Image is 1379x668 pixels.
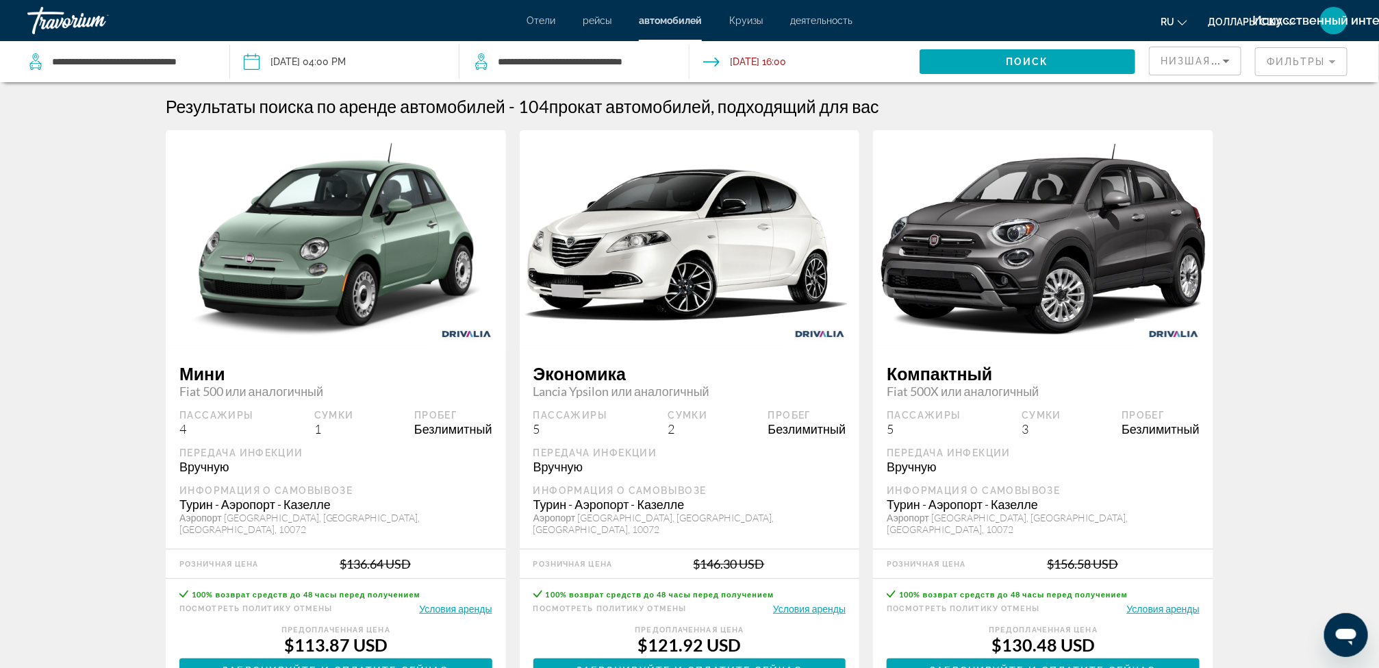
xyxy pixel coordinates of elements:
div: Сумки [668,409,707,421]
div: Безлимитный [768,421,846,436]
div: Вручную [533,459,846,474]
div: $121.92 USD [533,634,846,655]
div: Пассажиры [887,409,961,421]
div: Сумки [1022,409,1061,421]
div: Розничная цена [179,560,258,569]
div: Вручную [887,459,1200,474]
span: 100% возврат средств до 48 часы перед получением [899,590,1128,599]
img: ДРИВАЛИЯ [427,319,506,349]
span: ru [1161,16,1174,27]
span: Fiat 500X или аналогичный [887,384,1200,399]
div: Турин - Аэропорт - Казелле [887,497,1200,512]
div: Турин - Аэропорт - Казелле [533,497,846,512]
img: ДРИВАЛИЯ [1135,319,1213,349]
img: ДРИВАЛИЯ [781,319,859,349]
div: Информация о самовывозе [887,484,1200,497]
div: Предоплаченная цена [179,626,492,634]
span: прокат автомобилей, подходящий для вас [549,96,879,116]
span: Поиск [1006,56,1049,67]
div: Пробег [414,409,492,421]
button: Поиск [920,49,1136,74]
span: Компактный [887,363,1200,384]
button: Изменение языка [1161,12,1187,32]
span: Доллары США [1208,16,1282,27]
div: Аэропорт [GEOGRAPHIC_DATA], [GEOGRAPHIC_DATA], [GEOGRAPHIC_DATA], 10072 [887,512,1200,535]
button: Изменить валюту [1208,12,1295,32]
a: рейсы [583,15,611,26]
button: Условия аренды [419,602,492,615]
div: Передача инфекции [179,447,492,459]
a: Отели [527,15,555,26]
a: Травориум [27,3,164,38]
div: Пробег [768,409,846,421]
button: Условия аренды [1127,602,1200,615]
div: $113.87 USD [179,634,492,655]
button: Фильтр [1255,47,1348,77]
button: Посмотреть политику отмены [533,602,687,615]
div: Турин - Аэропорт - Казелле [179,497,492,512]
div: Аэропорт [GEOGRAPHIC_DATA], [GEOGRAPHIC_DATA], [GEOGRAPHIC_DATA], 10072 [533,512,846,535]
span: Низшая цена [1161,55,1246,66]
div: Сумки [314,409,354,421]
span: 100% возврат средств до 48 часы перед получением [192,590,420,599]
span: - [509,96,515,116]
span: Мини [179,363,492,384]
div: 5 [887,421,961,436]
div: Информация о самовывозе [179,484,492,497]
div: Аэропорт [GEOGRAPHIC_DATA], [GEOGRAPHIC_DATA], [GEOGRAPHIC_DATA], 10072 [179,512,492,535]
button: Пользовательское меню [1316,6,1352,35]
button: Дата сдачи: 11 октября 2025 г. 16:00 [703,41,786,82]
div: Розничная цена [533,560,612,569]
div: $130.48 USD [887,634,1200,655]
span: Lancia Ypsilon или аналогичный [533,384,846,399]
div: Передача инфекции [887,447,1200,459]
h1: Результаты поиска по аренде автомобилей [166,96,505,116]
button: Условия аренды [773,602,846,615]
h2: 104 [518,96,879,116]
div: 4 [179,421,254,436]
span: Fiat 500 или аналогичный [179,384,492,399]
div: Пассажиры [179,409,254,421]
div: Безлимитный [1122,421,1200,436]
div: Передача инфекции [533,447,846,459]
iframe: Кнопка запуска окна обмена сообщениями [1324,613,1368,657]
div: $136.64 USD [340,556,411,571]
div: 3 [1022,421,1061,436]
span: Экономика [533,363,846,384]
div: Пробег [1122,409,1200,421]
div: Предоплаченная цена [887,626,1200,634]
img: primary.png [520,136,860,344]
div: $156.58 USD [1047,556,1118,571]
img: primary.png [166,127,506,353]
span: 100% возврат средств до 48 часы перед получением [546,590,774,599]
div: Вручную [179,459,492,474]
div: Безлимитный [414,421,492,436]
button: Посмотреть политику отмены [179,602,333,615]
div: $146.30 USD [694,556,765,571]
a: автомобилей [639,15,702,26]
mat-select: Сортировать по [1161,53,1230,69]
button: Дата получения: 04 окт 2025 16:00 [244,41,346,82]
div: 2 [668,421,707,436]
div: Пассажиры [533,409,608,421]
div: Предоплаченная цена [533,626,846,634]
a: деятельность [790,15,852,26]
img: primary.png [873,127,1213,352]
div: Розничная цена [887,560,965,569]
div: Информация о самовывозе [533,484,846,497]
div: 1 [314,421,354,436]
a: Круизы [729,15,763,26]
div: 5 [533,421,608,436]
button: Посмотреть политику отмены [887,602,1040,615]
